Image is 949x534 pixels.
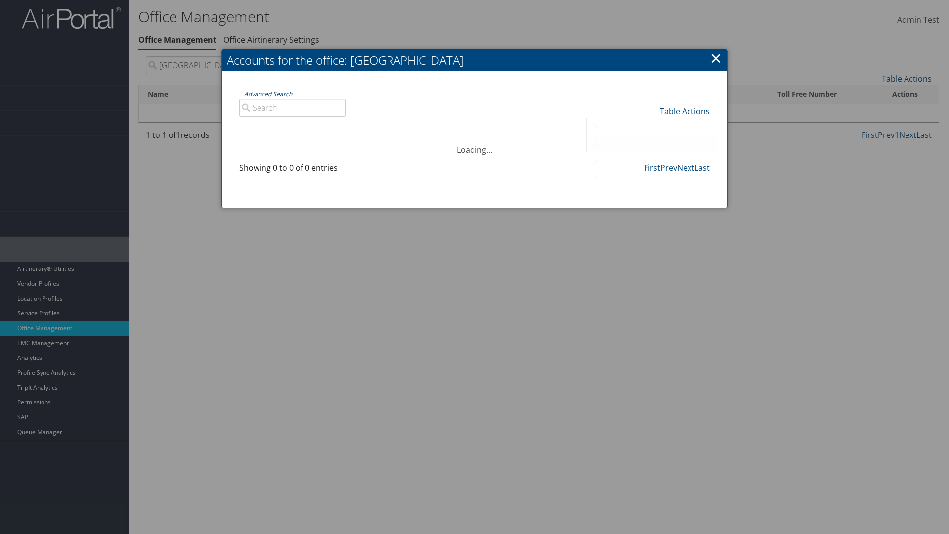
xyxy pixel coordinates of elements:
input: Advanced Search [239,99,346,117]
a: Advanced Search [244,90,292,98]
a: × [710,48,722,68]
a: 10 [587,119,717,136]
a: Table Actions [660,106,710,117]
div: Loading... [232,132,717,156]
a: 100 [587,170,717,186]
a: 25 [587,136,717,153]
a: Column Visibility [587,118,717,135]
h2: Accounts for the office: [GEOGRAPHIC_DATA] [222,49,727,71]
div: Showing 0 to 0 of 0 entries [239,162,346,178]
a: 50 [587,153,717,170]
